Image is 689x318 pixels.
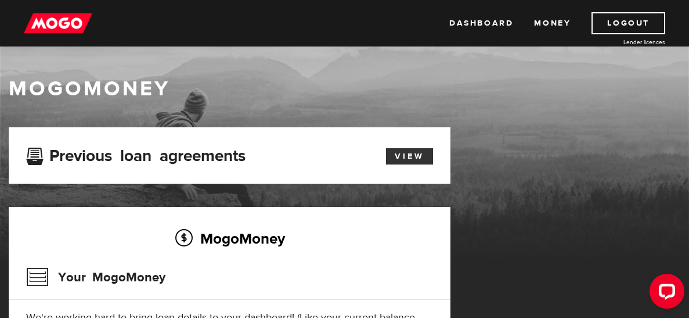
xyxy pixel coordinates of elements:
[9,77,680,101] h1: MogoMoney
[534,12,571,34] a: Money
[26,226,433,251] h2: MogoMoney
[386,148,433,165] a: View
[578,38,665,47] a: Lender licences
[591,12,665,34] a: Logout
[26,147,246,162] h3: Previous loan agreements
[24,12,92,34] img: mogo_logo-11ee424be714fa7cbb0f0f49df9e16ec.png
[640,269,689,318] iframe: LiveChat chat widget
[26,262,165,292] h3: Your MogoMoney
[449,12,513,34] a: Dashboard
